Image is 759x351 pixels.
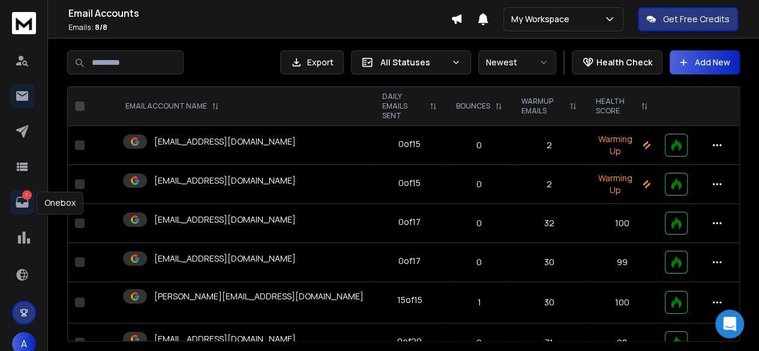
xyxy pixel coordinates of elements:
p: [EMAIL_ADDRESS][DOMAIN_NAME] [154,333,296,345]
td: 32 [512,204,586,243]
p: [EMAIL_ADDRESS][DOMAIN_NAME] [154,214,296,226]
p: DAILY EMAILS SENT [382,92,425,121]
button: Health Check [572,50,662,74]
div: 0 of 20 [397,335,422,347]
div: 0 of 15 [398,138,421,150]
td: 99 [586,243,658,282]
p: [EMAIL_ADDRESS][DOMAIN_NAME] [154,175,296,187]
td: 2 [512,165,586,204]
a: 1 [10,190,34,214]
div: 0 of 17 [398,255,421,267]
p: All Statuses [380,56,446,68]
span: 8 / 8 [95,22,107,32]
div: 15 of 15 [397,294,422,306]
p: My Workspace [511,13,574,25]
td: 2 [512,126,586,165]
div: Open Intercom Messenger [715,310,744,338]
p: [EMAIL_ADDRESS][DOMAIN_NAME] [154,136,296,148]
p: Warming Up [593,133,650,157]
p: 0 [454,139,505,151]
h1: Email Accounts [68,6,451,20]
p: HEALTH SCORE [596,97,636,116]
button: Add New [670,50,740,74]
img: logo [12,12,36,34]
div: Onebox [37,191,83,214]
p: Emails : [68,23,451,32]
p: [EMAIL_ADDRESS][DOMAIN_NAME] [154,253,296,265]
div: 0 of 17 [398,216,421,228]
p: Warming Up [593,172,650,196]
div: EMAIL ACCOUNT NAME [125,101,219,111]
p: WARMUP EMAILS [521,97,564,116]
p: [PERSON_NAME][EMAIL_ADDRESS][DOMAIN_NAME] [154,290,364,302]
button: Export [280,50,344,74]
p: 0 [454,337,505,349]
td: 30 [512,243,586,282]
p: Get Free Credits [663,13,730,25]
button: Newest [478,50,556,74]
p: 1 [454,296,505,308]
p: 1 [22,190,32,200]
p: BOUNCES [456,101,490,111]
p: Health Check [596,56,652,68]
td: 30 [512,282,586,323]
p: 0 [454,178,505,190]
button: Get Free Credits [638,7,738,31]
p: 0 [454,256,505,268]
td: 100 [586,204,658,243]
div: 0 of 15 [398,177,421,189]
td: 100 [586,282,658,323]
p: 0 [454,217,505,229]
